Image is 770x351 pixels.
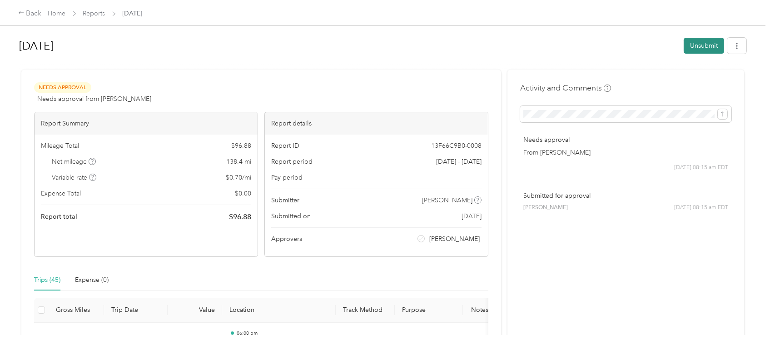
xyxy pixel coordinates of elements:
span: [PERSON_NAME] [523,204,568,212]
th: Purpose [395,298,463,323]
span: Approvers [271,234,302,244]
p: From [PERSON_NAME] [523,148,728,157]
span: Expense Total [41,189,81,198]
span: [PERSON_NAME] [430,234,480,244]
span: $ 0.00 [235,189,251,198]
p: Submitted for approval [523,191,728,201]
span: Needs Approval [34,82,91,93]
span: [DATE] - [DATE] [436,157,482,166]
span: Submitter [271,196,299,205]
th: Gross Miles [49,298,104,323]
a: Reports [83,10,105,17]
button: Unsubmit [684,38,724,54]
span: Report period [271,157,313,166]
span: Mileage Total [41,141,79,150]
span: $ 96.88 [231,141,251,150]
span: Pay period [271,173,303,182]
div: Trips (45) [34,275,60,285]
span: $ 96.88 [229,211,251,222]
h4: Activity and Comments [520,82,611,94]
span: Report total [41,212,77,221]
iframe: Everlance-gr Chat Button Frame [719,300,770,351]
span: [DATE] 08:15 am EDT [674,204,728,212]
span: Net mileage [52,157,96,166]
span: Needs approval from [PERSON_NAME] [37,94,151,104]
th: Location [222,298,336,323]
div: Expense (0) [75,275,109,285]
th: Value [168,298,222,323]
span: Variable rate [52,173,97,182]
div: Report details [265,112,488,135]
th: Track Method [336,298,395,323]
span: 138.4 mi [226,157,251,166]
span: Report ID [271,141,299,150]
h1: Aug 2025 [19,35,677,57]
span: Submitted on [271,211,311,221]
th: Notes [463,298,497,323]
span: [PERSON_NAME] [422,196,473,205]
div: Report Summary [35,112,258,135]
span: 13F66C9B0-0008 [431,141,482,150]
span: $ 0.70 / mi [226,173,251,182]
span: [DATE] 08:15 am EDT [674,164,728,172]
p: Needs approval [523,135,728,145]
th: Trip Date [104,298,168,323]
span: [DATE] [462,211,482,221]
a: Home [48,10,66,17]
span: [DATE] [123,9,143,18]
p: 06:00 pm [237,330,328,336]
div: Back [18,8,42,19]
